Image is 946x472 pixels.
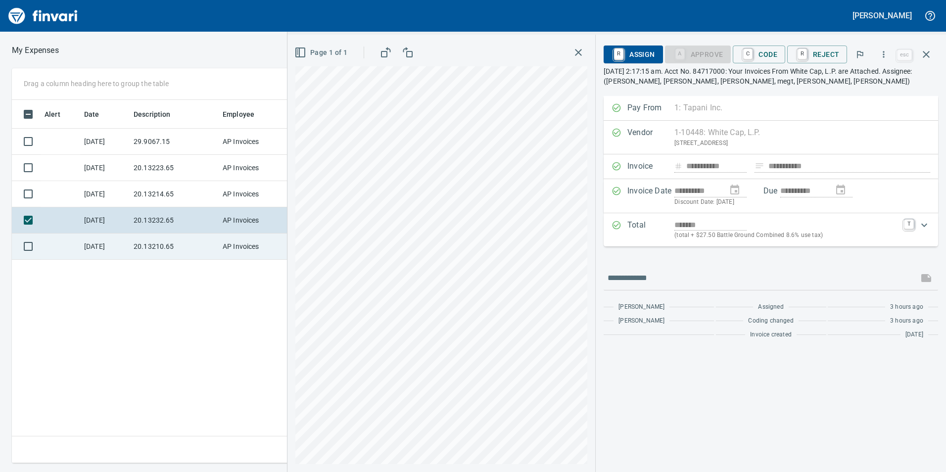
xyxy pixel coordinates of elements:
[890,302,923,312] span: 3 hours ago
[787,46,847,63] button: RReject
[84,108,99,120] span: Date
[618,302,664,312] span: [PERSON_NAME]
[219,234,293,260] td: AP Invoices
[80,207,130,234] td: [DATE]
[219,155,293,181] td: AP Invoices
[890,316,923,326] span: 3 hours ago
[897,49,912,60] a: esc
[604,66,938,86] p: [DATE] 2:17:15 am. Acct No. 84717000: Your Invoices From White Cap, L.P. are Attached. Assignee: ...
[223,108,267,120] span: Employee
[798,48,807,59] a: R
[130,129,219,155] td: 29.9067.15
[850,8,914,23] button: [PERSON_NAME]
[80,129,130,155] td: [DATE]
[618,316,664,326] span: [PERSON_NAME]
[292,44,351,62] button: Page 1 of 1
[873,44,895,65] button: More
[741,46,777,63] span: Code
[795,46,839,63] span: Reject
[219,207,293,234] td: AP Invoices
[134,108,184,120] span: Description
[852,10,912,21] h5: [PERSON_NAME]
[45,108,60,120] span: Alert
[84,108,112,120] span: Date
[750,330,792,340] span: Invoice created
[12,45,59,56] nav: breadcrumb
[24,79,169,89] p: Drag a column heading here to group the table
[130,234,219,260] td: 20.13210.65
[130,207,219,234] td: 20.13232.65
[895,43,938,66] span: Close invoice
[604,213,938,246] div: Expand
[905,330,923,340] span: [DATE]
[614,48,623,59] a: R
[604,46,662,63] button: RAssign
[849,44,871,65] button: Flag
[6,4,80,28] img: Finvari
[612,46,655,63] span: Assign
[914,266,938,290] span: This records your message into the invoice and notifies anyone mentioned
[80,155,130,181] td: [DATE]
[12,45,59,56] p: My Expenses
[130,181,219,207] td: 20.13214.65
[80,181,130,207] td: [DATE]
[748,316,793,326] span: Coding changed
[674,231,898,240] p: (total + $27.50 Battle Ground Combined 8.6% use tax)
[45,108,73,120] span: Alert
[130,155,219,181] td: 20.13223.65
[80,234,130,260] td: [DATE]
[223,108,254,120] span: Employee
[219,181,293,207] td: AP Invoices
[219,129,293,155] td: AP Invoices
[296,47,347,59] span: Page 1 of 1
[758,302,783,312] span: Assigned
[904,219,914,229] a: T
[743,48,753,59] a: C
[733,46,785,63] button: CCode
[627,219,674,240] p: Total
[134,108,171,120] span: Description
[665,49,731,58] div: Coding Required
